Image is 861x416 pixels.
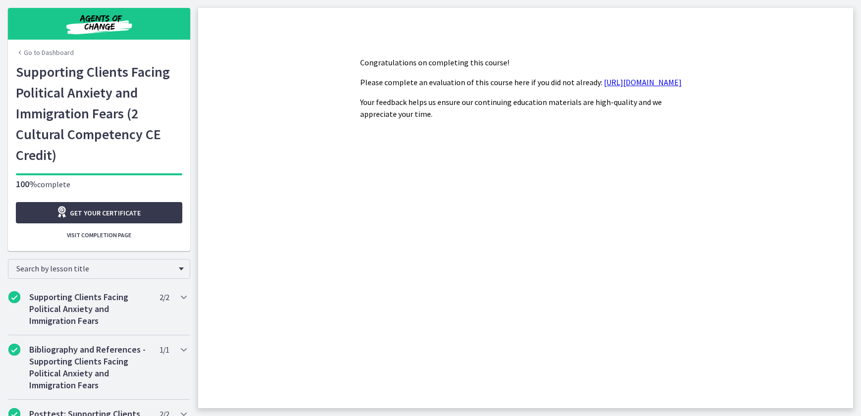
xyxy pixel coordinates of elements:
[360,97,662,119] span: Your feedback helps us ensure our continuing education materials are high-quality and we apprecia...
[16,61,182,165] h1: Supporting Clients Facing Political Anxiety and Immigration Fears (2 Cultural Competency CE Credit)
[160,344,169,356] span: 1 / 1
[360,77,602,87] span: Please complete an evaluation of this course here if you did not already:
[160,291,169,303] span: 2 / 2
[70,207,141,219] span: Get your certificate
[40,12,159,36] img: Agents of Change
[29,291,150,327] h2: Supporting Clients Facing Political Anxiety and Immigration Fears
[29,344,150,391] h2: Bibliography and References - Supporting Clients Facing Political Anxiety and Immigration Fears
[16,178,37,190] span: 100%
[16,263,174,273] span: Search by lesson title
[67,231,131,239] span: Visit completion page
[56,206,70,218] i: Opens in a new window
[8,259,190,279] div: Search by lesson title
[360,57,509,67] span: Congratulations on completing this course!
[16,48,74,57] a: Go to Dashboard
[604,77,682,87] a: [URL][DOMAIN_NAME]
[16,227,182,243] button: Visit completion page
[16,178,182,190] p: complete
[8,291,20,303] i: Completed
[8,344,20,356] i: Completed
[16,202,182,223] a: Get your certificate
